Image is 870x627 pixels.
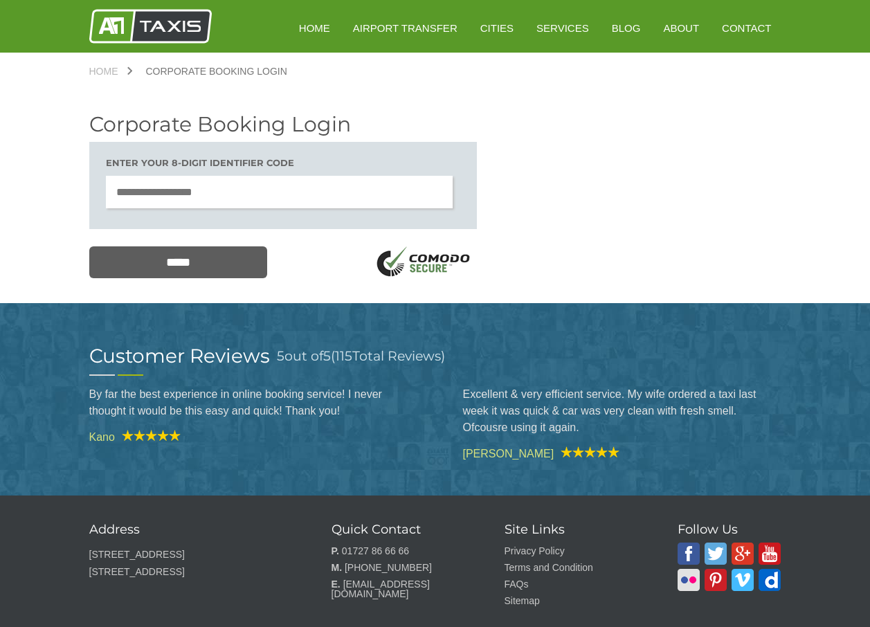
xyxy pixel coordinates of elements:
[89,66,132,76] a: Home
[505,562,593,573] a: Terms and Condition
[89,346,270,365] h2: Customer Reviews
[132,66,301,76] a: Corporate Booking Login
[332,579,341,590] strong: E.
[89,114,477,135] h2: Corporate Booking Login
[471,11,523,45] a: Cities
[89,9,212,44] img: A1 Taxis
[323,348,331,364] span: 5
[602,11,651,45] a: Blog
[89,430,408,443] cite: Kano
[332,523,470,536] h3: Quick Contact
[505,523,643,536] h3: Site Links
[554,446,619,457] img: A1 Taxis Review
[332,579,430,599] a: [EMAIL_ADDRESS][DOMAIN_NAME]
[463,376,781,446] blockquote: Excellent & very efficient service. My wife ordered a taxi last week it was quick & car was very ...
[343,11,467,45] a: Airport Transfer
[712,11,781,45] a: Contact
[505,579,529,590] a: FAQs
[653,11,709,45] a: About
[372,246,477,280] img: SSL Logo
[289,11,340,45] a: HOME
[277,346,445,366] h3: out of ( Total Reviews)
[527,11,599,45] a: Services
[332,545,339,556] strong: P.
[277,348,284,364] span: 5
[505,595,540,606] a: Sitemap
[505,545,565,556] a: Privacy Policy
[89,546,297,581] p: [STREET_ADDRESS] [STREET_ADDRESS]
[115,430,181,441] img: A1 Taxis Review
[335,348,352,364] span: 115
[332,562,343,573] strong: M.
[345,562,432,573] a: [PHONE_NUMBER]
[89,376,408,430] blockquote: By far the best experience in online booking service! I never thought it would be this easy and q...
[342,545,409,556] a: 01727 86 66 66
[678,523,781,536] h3: Follow Us
[89,523,297,536] h3: Address
[106,158,460,167] h3: Enter your 8-digit Identifier code
[463,446,781,460] cite: [PERSON_NAME]
[678,543,700,565] img: A1 Taxis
